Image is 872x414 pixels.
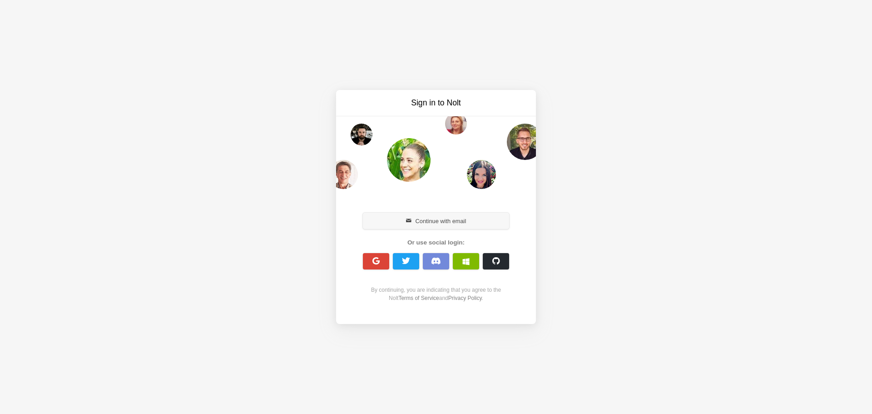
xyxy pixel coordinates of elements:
[398,295,439,301] a: Terms of Service
[360,97,512,109] h3: Sign in to Nolt
[448,295,482,301] a: Privacy Policy
[358,238,514,247] div: Or use social login:
[358,286,514,302] div: By continuing, you are indicating that you agree to the Nolt and .
[363,213,509,229] button: Continue with email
